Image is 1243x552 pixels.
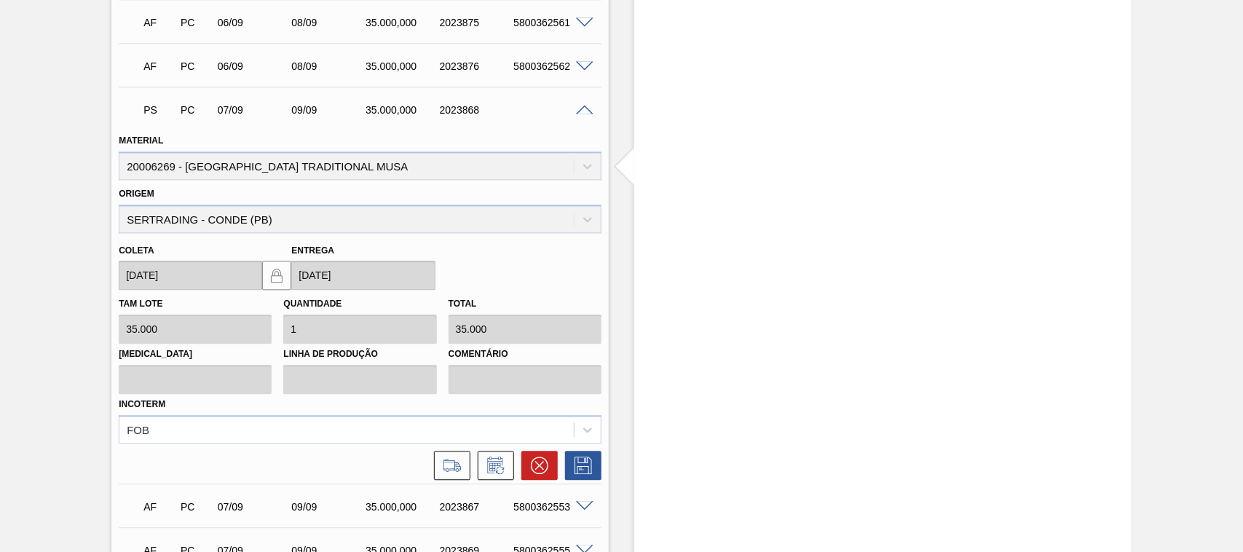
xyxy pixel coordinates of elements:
[119,245,154,256] label: Coleta
[291,245,334,256] label: Entrega
[514,451,558,480] div: Cancelar pedido
[177,60,215,72] div: Pedido de Compra
[177,104,215,116] div: Pedido de Compra
[268,267,285,284] img: locked
[288,17,370,28] div: 08/09/2025
[143,104,174,116] p: PS
[427,451,470,480] div: Ir para Composição de Carga
[288,501,370,513] div: 09/09/2025
[291,261,435,290] input: dd/mm/yyyy
[510,17,592,28] div: 5800362561
[214,104,296,116] div: 07/09/2025
[288,104,370,116] div: 09/09/2025
[436,17,518,28] div: 2023875
[143,501,174,513] p: AF
[362,17,444,28] div: 35.000,000
[119,135,163,146] label: Material
[283,344,436,365] label: Linha de Produção
[510,501,592,513] div: 5800362553
[127,423,149,435] div: FOB
[214,501,296,513] div: 07/09/2025
[119,299,162,309] label: Tam lote
[140,7,178,39] div: Aguardando Faturamento
[449,299,477,309] label: Total
[177,17,215,28] div: Pedido de Compra
[362,104,444,116] div: 35.000,000
[288,60,370,72] div: 08/09/2025
[214,17,296,28] div: 06/09/2025
[262,261,291,290] button: locked
[470,451,514,480] div: Informar alteração no pedido
[119,344,272,365] label: [MEDICAL_DATA]
[510,60,592,72] div: 5800362562
[449,344,601,365] label: Comentário
[436,60,518,72] div: 2023876
[119,399,165,409] label: Incoterm
[143,17,174,28] p: AF
[119,189,154,199] label: Origem
[436,104,518,116] div: 2023868
[140,491,178,523] div: Aguardando Faturamento
[558,451,601,480] div: Salvar Pedido
[214,60,296,72] div: 06/09/2025
[119,261,262,290] input: dd/mm/yyyy
[140,50,178,82] div: Aguardando Faturamento
[177,501,215,513] div: Pedido de Compra
[143,60,174,72] p: AF
[283,299,342,309] label: Quantidade
[362,501,444,513] div: 35.000,000
[140,94,178,126] div: Aguardando PC SAP
[436,501,518,513] div: 2023867
[362,60,444,72] div: 35.000,000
